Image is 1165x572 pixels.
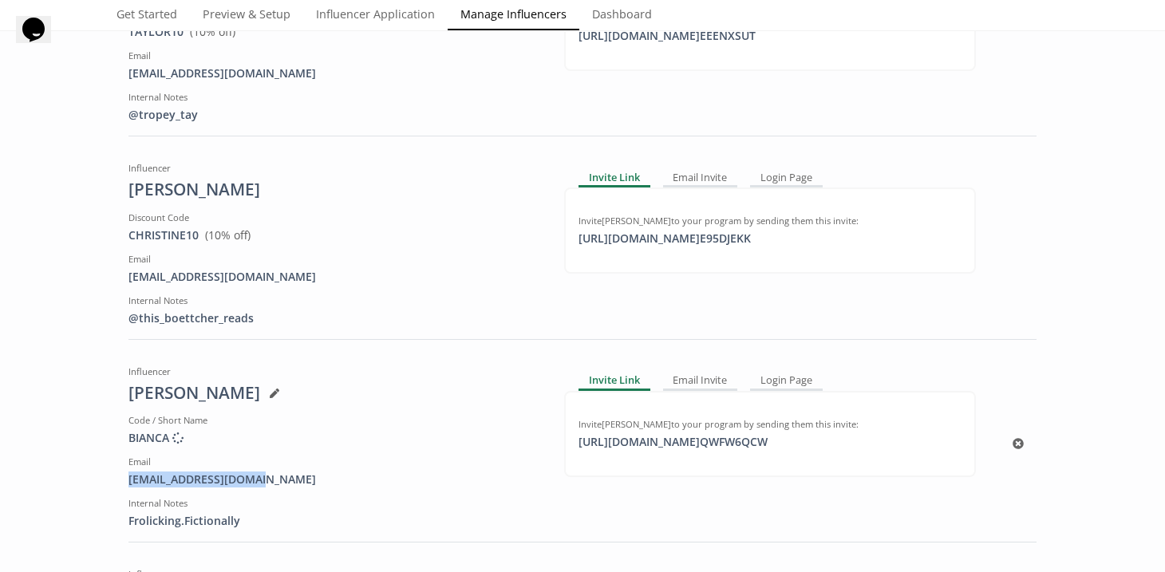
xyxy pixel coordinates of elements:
[128,294,540,307] div: Internal Notes
[579,418,962,431] div: Invite [PERSON_NAME] to your program by sending them this invite:
[663,372,738,391] div: Email Invite
[128,107,540,123] div: @tropey_tay
[579,372,650,391] div: Invite Link
[128,65,540,81] div: [EMAIL_ADDRESS][DOMAIN_NAME]
[128,497,540,510] div: Internal Notes
[569,434,777,450] div: [URL][DOMAIN_NAME] QWFW6QCW
[128,471,540,487] div: [EMAIL_ADDRESS][DOMAIN_NAME]
[663,168,738,187] div: Email Invite
[128,381,540,405] div: [PERSON_NAME]
[128,49,540,62] div: Email
[579,168,650,187] div: Invite Link
[16,16,67,64] iframe: chat widget
[128,513,540,529] div: Frolicking.Fictionally
[128,456,540,468] div: Email
[569,28,765,44] div: [URL][DOMAIN_NAME] EEENXSUT
[750,168,823,187] div: Login Page
[128,414,540,427] div: Code / Short Name
[569,231,760,247] div: [URL][DOMAIN_NAME] E95DJEKK
[128,211,540,224] div: Discount Code
[579,215,962,227] div: Invite [PERSON_NAME] to your program by sending them this invite:
[128,365,540,378] div: Influencer
[750,372,823,391] div: Login Page
[128,91,540,104] div: Internal Notes
[128,269,540,285] div: [EMAIL_ADDRESS][DOMAIN_NAME]
[128,430,184,445] span: BIANCA
[128,162,540,175] div: Influencer
[128,178,540,202] div: [PERSON_NAME]
[205,227,251,243] span: ( 10 % off)
[128,253,540,266] div: Email
[128,310,540,326] div: @this_boettcher_reads
[128,227,199,243] a: CHRISTINE10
